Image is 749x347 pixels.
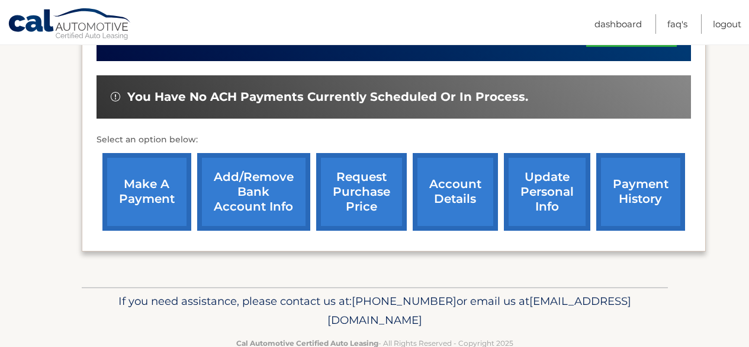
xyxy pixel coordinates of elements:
[594,14,642,34] a: Dashboard
[713,14,741,34] a: Logout
[127,90,528,104] span: You have no ACH payments currently scheduled or in process.
[89,292,660,330] p: If you need assistance, please contact us at: or email us at
[504,153,590,231] a: update personal info
[102,153,191,231] a: make a payment
[197,153,310,231] a: Add/Remove bank account info
[413,153,498,231] a: account details
[667,14,687,34] a: FAQ's
[596,153,685,231] a: payment history
[111,92,120,101] img: alert-white.svg
[352,294,457,308] span: [PHONE_NUMBER]
[97,133,691,147] p: Select an option below:
[8,8,132,42] a: Cal Automotive
[316,153,407,231] a: request purchase price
